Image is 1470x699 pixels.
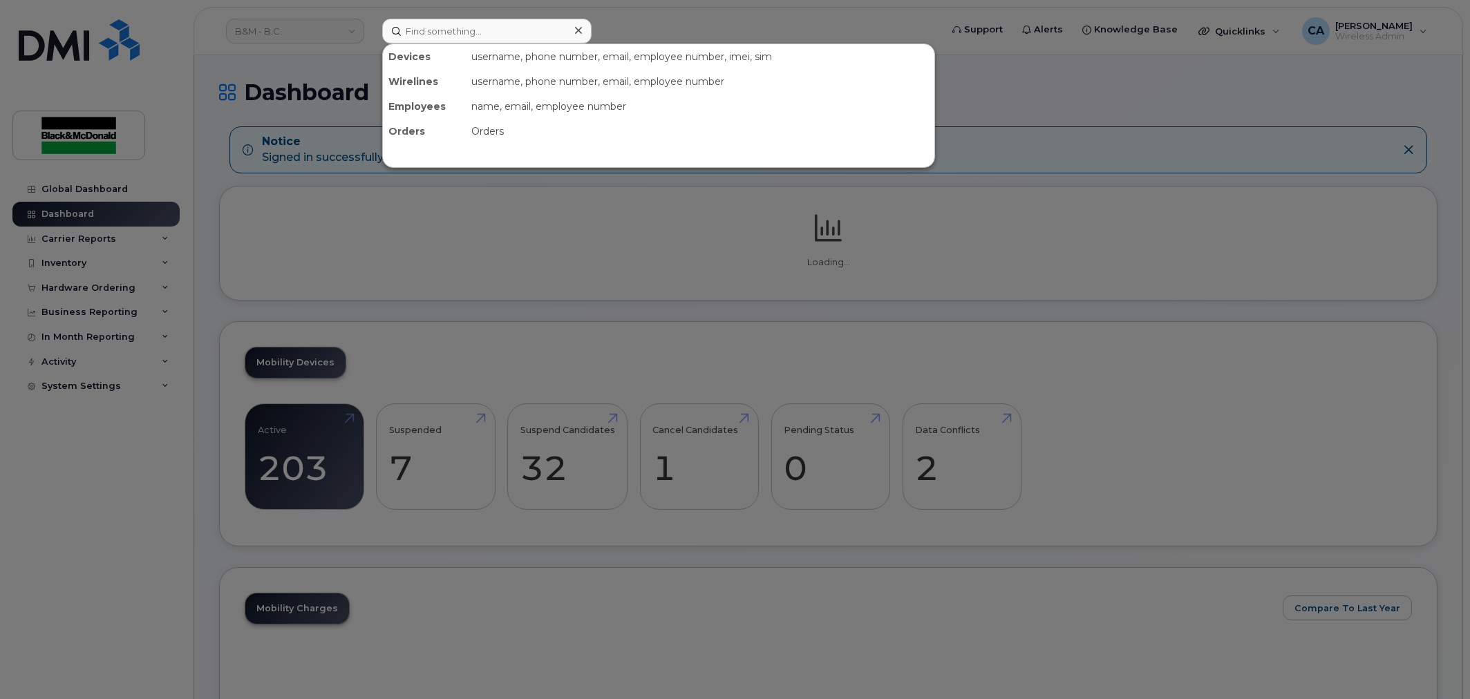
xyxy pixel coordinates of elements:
div: Wirelines [383,69,466,94]
div: username, phone number, email, employee number, imei, sim [466,44,934,69]
div: name, email, employee number [466,94,934,119]
div: Orders [383,119,466,144]
div: Devices [383,44,466,69]
div: Orders [466,119,934,144]
div: username, phone number, email, employee number [466,69,934,94]
div: Employees [383,94,466,119]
